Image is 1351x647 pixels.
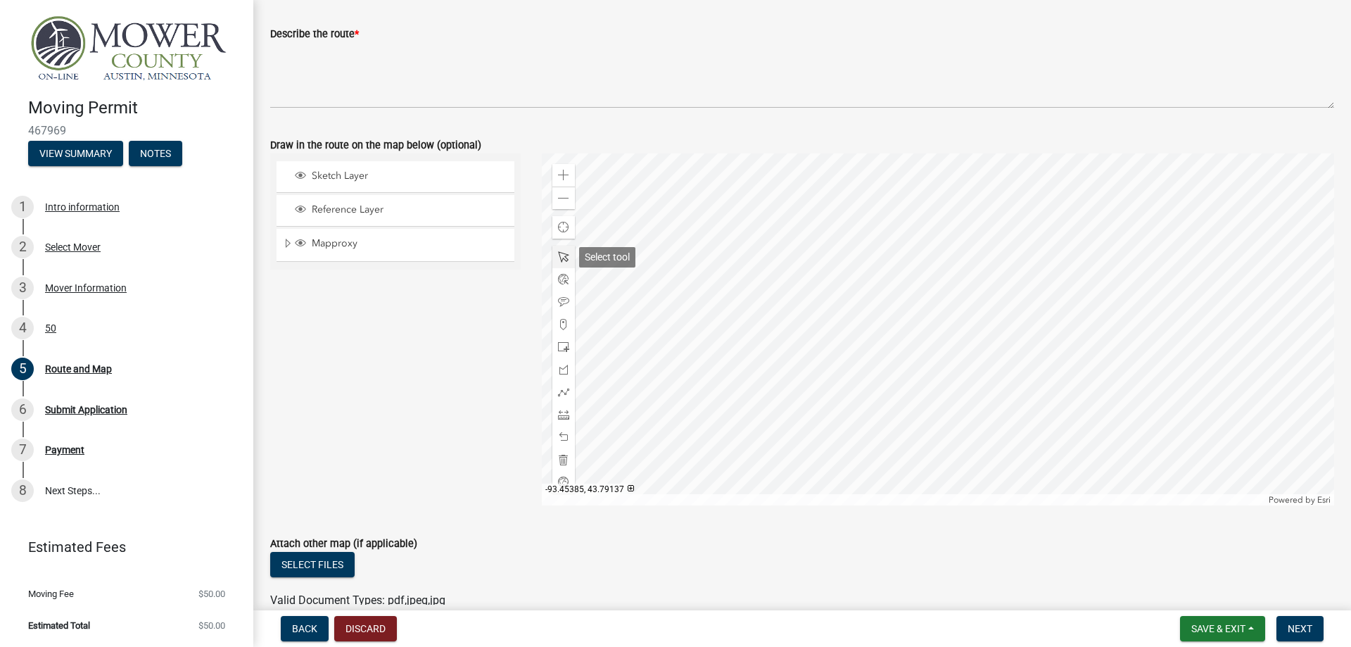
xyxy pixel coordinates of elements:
div: Mover Information [45,283,127,293]
span: 467969 [28,124,225,137]
div: Zoom in [552,164,575,187]
li: Reference Layer [277,195,514,227]
div: 8 [11,479,34,502]
a: Esri [1317,495,1331,505]
div: Select Mover [45,242,101,252]
div: Zoom out [552,187,575,209]
div: Submit Application [45,405,127,415]
span: Back [292,623,317,634]
div: Powered by [1265,494,1334,505]
button: Select files [270,552,355,577]
span: Save & Exit [1191,623,1245,634]
button: Save & Exit [1180,616,1265,641]
label: Describe the route [270,30,359,39]
span: Reference Layer [308,203,509,216]
div: Intro information [45,202,120,212]
label: Draw in the route on the map below (optional) [270,141,481,151]
span: Mapproxy [308,237,509,250]
div: 6 [11,398,34,421]
div: Mapproxy [293,237,509,251]
div: Find my location [552,216,575,239]
button: Back [281,616,329,641]
button: View Summary [28,141,123,166]
img: Mower County, Minnesota [28,15,231,83]
span: Estimated Total [28,621,90,630]
div: Route and Map [45,364,112,374]
div: 5 [11,358,34,380]
span: Next [1288,623,1312,634]
ul: Layer List [275,158,516,265]
div: Payment [45,445,84,455]
div: 3 [11,277,34,299]
a: Estimated Fees [11,533,231,561]
h4: Moving Permit [28,98,242,118]
div: 4 [11,317,34,339]
div: 2 [11,236,34,258]
div: 50 [45,323,56,333]
wm-modal-confirm: Notes [129,149,182,160]
span: Sketch Layer [308,170,509,182]
div: Select tool [579,247,635,268]
li: Mapproxy [277,229,514,261]
label: Attach other map (if applicable) [270,539,417,549]
button: Next [1276,616,1324,641]
button: Discard [334,616,397,641]
div: Reference Layer [293,203,509,218]
div: Sketch Layer [293,170,509,184]
li: Sketch Layer [277,161,514,193]
div: 1 [11,196,34,218]
div: 7 [11,439,34,461]
wm-modal-confirm: Summary [28,149,123,160]
span: $50.00 [198,621,225,630]
span: Expand [282,237,293,252]
button: Notes [129,141,182,166]
span: Valid Document Types: pdf,jpeg,jpg [270,593,445,607]
span: Moving Fee [28,589,74,598]
span: $50.00 [198,589,225,598]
